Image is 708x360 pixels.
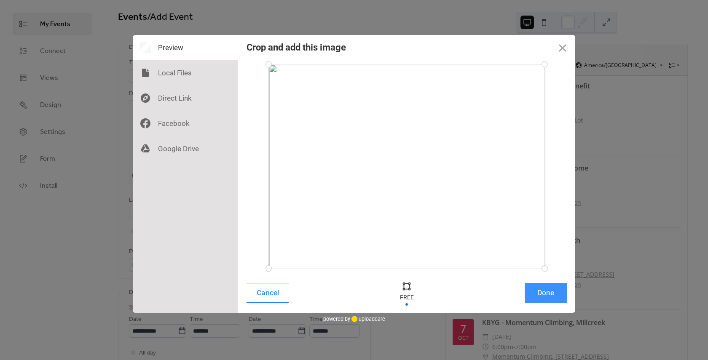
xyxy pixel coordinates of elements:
div: Preview [133,35,238,60]
a: uploadcare [350,316,385,322]
button: Close [550,35,575,60]
div: Google Drive [133,136,238,161]
button: Done [525,283,567,303]
div: Facebook [133,111,238,136]
div: Direct Link [133,85,238,111]
div: powered by [323,313,385,325]
div: Crop and add this image [247,42,346,53]
div: Local Files [133,60,238,85]
button: Cancel [247,283,289,303]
